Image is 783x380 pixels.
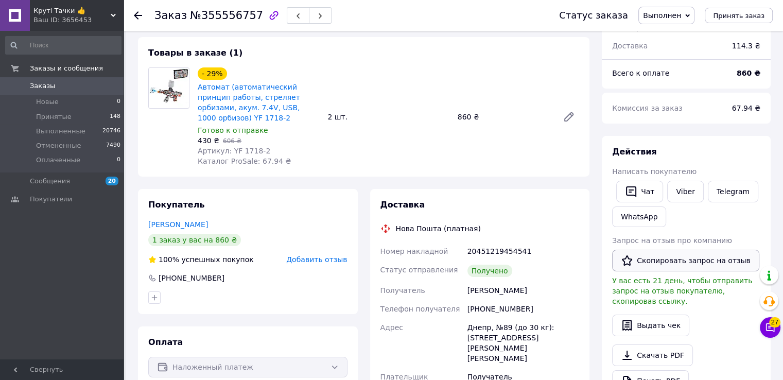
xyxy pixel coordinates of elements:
[465,281,581,300] div: [PERSON_NAME]
[30,195,72,204] span: Покупатели
[643,11,681,20] span: Выполнен
[708,181,758,202] a: Telegram
[612,23,641,31] span: 1 товар
[380,247,448,255] span: Номер накладной
[380,323,403,332] span: Адрес
[705,8,773,23] button: Принять заказ
[612,147,657,157] span: Действия
[148,234,241,246] div: 1 заказ у вас на 860 ₴
[190,9,263,22] span: №355556757
[148,200,204,210] span: Покупатель
[612,69,669,77] span: Всего к оплате
[148,337,183,347] span: Оплата
[612,344,693,366] a: Скачать PDF
[148,254,254,265] div: успешных покупок
[36,127,85,136] span: Выполненные
[286,255,347,264] span: Добавить отзыв
[559,10,628,21] div: Статус заказа
[465,300,581,318] div: [PHONE_NUMBER]
[36,156,80,165] span: Оплаченные
[612,315,689,336] button: Выдать чек
[559,107,579,127] a: Редактировать
[467,265,512,277] div: Получено
[737,69,760,77] b: 860 ₴
[713,12,764,20] span: Принять заказ
[465,242,581,261] div: 20451219454541
[102,127,120,136] span: 20746
[612,250,759,271] button: Скопировать запрос на отзыв
[117,97,120,107] span: 0
[612,104,683,112] span: Комиссия за заказ
[33,15,124,25] div: Ваш ID: 3656453
[110,112,120,122] span: 148
[380,286,425,295] span: Получатель
[30,81,55,91] span: Заказы
[760,317,780,338] button: Чат с покупателем27
[159,255,179,264] span: 100%
[30,64,103,73] span: Заказы и сообщения
[465,318,581,368] div: Днепр, №89 (до 30 кг): [STREET_ADDRESS][PERSON_NAME][PERSON_NAME]
[323,110,453,124] div: 2 шт.
[134,10,142,21] div: Вернуться назад
[198,136,219,145] span: 430 ₴
[612,167,697,176] span: Написать покупателю
[726,34,767,57] div: 114.3 ₴
[769,317,780,327] span: 27
[158,273,225,283] div: [PHONE_NUMBER]
[612,236,732,245] span: Запрос на отзыв про компанию
[223,137,241,145] span: 606 ₴
[380,305,460,313] span: Телефон получателя
[5,36,121,55] input: Поиск
[106,141,120,150] span: 7490
[117,156,120,165] span: 0
[36,141,81,150] span: Отмененные
[148,48,242,58] span: Товары в заказе (1)
[154,9,187,22] span: Заказ
[33,6,111,15] span: Круті Тачки 👍
[612,206,666,227] a: WhatsApp
[380,200,425,210] span: Доставка
[198,147,270,155] span: Артикул: YF 1718-2
[612,42,648,50] span: Доставка
[612,277,752,305] span: У вас есть 21 день, чтобы отправить запрос на отзыв покупателю, скопировав ссылку.
[393,223,483,234] div: Нова Пошта (платная)
[616,181,663,202] button: Чат
[198,157,291,165] span: Каталог ProSale: 67.94 ₴
[106,177,118,185] span: 20
[198,83,300,122] a: Автомат (автоматический принцип работы, стреляет орбизами, акум. 7.4V, USB, 1000 орбизов) YF 1718-2
[148,220,208,229] a: [PERSON_NAME]
[454,110,554,124] div: 860 ₴
[732,104,760,112] span: 67.94 ₴
[380,266,458,274] span: Статус отправления
[149,68,189,108] img: Автомат (автоматический принцип работы, стреляет орбизами, акум. 7.4V, USB, 1000 орбизов) YF 1718-2
[36,112,72,122] span: Принятые
[198,126,268,134] span: Готово к отправке
[36,97,59,107] span: Новые
[198,67,227,80] div: - 29%
[30,177,70,186] span: Сообщения
[667,181,703,202] a: Viber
